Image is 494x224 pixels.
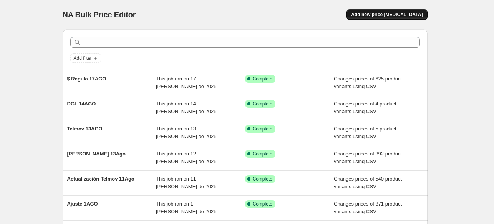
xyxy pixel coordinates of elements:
span: Add new price [MEDICAL_DATA] [351,12,423,18]
span: Complete [253,151,272,157]
span: This job ran on 14 [PERSON_NAME] de 2025. [156,101,218,114]
span: Actualización Telmov 11Ago [67,176,134,182]
span: Complete [253,176,272,182]
span: [PERSON_NAME] 13Ago [67,151,126,157]
span: Changes prices of 625 product variants using CSV [334,76,402,89]
span: This job ran on 13 [PERSON_NAME] de 2025. [156,126,218,139]
span: This job ran on 17 [PERSON_NAME] de 2025. [156,76,218,89]
span: Ajuste 1AGO [67,201,98,207]
span: This job ran on 1 [PERSON_NAME] de 2025. [156,201,218,214]
span: DGL 14AGO [67,101,96,107]
span: Changes prices of 5 product variants using CSV [334,126,396,139]
span: Changes prices of 540 product variants using CSV [334,176,402,189]
span: Complete [253,126,272,132]
span: Changes prices of 4 product variants using CSV [334,101,396,114]
span: Add filter [74,55,92,61]
span: NA Bulk Price Editor [63,10,136,19]
span: Complete [253,101,272,107]
span: $ Regula 17AGO [67,76,106,82]
button: Add new price [MEDICAL_DATA] [346,9,427,20]
span: Changes prices of 871 product variants using CSV [334,201,402,214]
span: Changes prices of 392 product variants using CSV [334,151,402,164]
span: Complete [253,201,272,207]
span: Complete [253,76,272,82]
span: This job ran on 11 [PERSON_NAME] de 2025. [156,176,218,189]
span: Telmov 13AGO [67,126,103,132]
button: Add filter [70,53,101,63]
span: This job ran on 12 [PERSON_NAME] de 2025. [156,151,218,164]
